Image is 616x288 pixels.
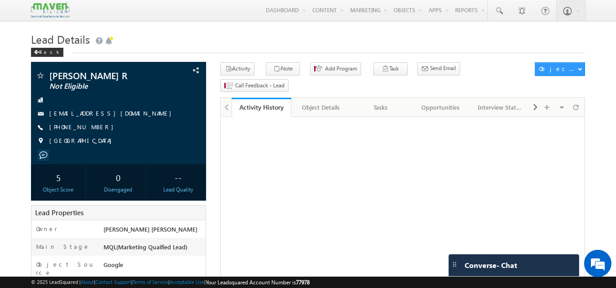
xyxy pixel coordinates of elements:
span: Send Email [430,64,456,72]
div: -- [153,169,203,186]
div: Tasks [358,102,403,113]
button: Note [266,62,300,76]
a: Object Details [291,98,351,117]
a: Contact Support [95,279,131,285]
button: Activity [220,62,254,76]
button: Send Email [417,62,460,76]
span: Not Eligible [49,82,157,91]
label: Object Source [36,260,95,277]
div: Object Actions [539,65,578,73]
span: [PERSON_NAME] [PERSON_NAME] [104,225,197,233]
img: Custom Logo [31,2,69,18]
span: Your Leadsquared Account Number is [206,279,310,286]
div: 5 [33,169,84,186]
span: Lead Properties [35,208,83,217]
a: Interview Status [471,98,530,117]
span: Add Program [325,65,357,73]
span: [PERSON_NAME] R [49,71,157,80]
a: Acceptable Use [170,279,204,285]
div: Object Score [33,186,84,194]
button: Task [373,62,408,76]
a: Activity History [232,98,291,117]
a: About [81,279,94,285]
div: MQL(Marketing Quaified Lead) [101,243,206,255]
span: Converse - Chat [465,261,517,269]
a: [EMAIL_ADDRESS][DOMAIN_NAME] [49,109,176,117]
div: Back [31,48,63,57]
a: Tasks [351,98,411,117]
span: [PHONE_NUMBER] [49,123,118,132]
button: Call Feedback - Lead [220,79,289,92]
div: Object Details [299,102,343,113]
a: Terms of Service [133,279,168,285]
button: Add Program [310,62,361,76]
img: carter-drag [451,261,458,268]
label: Main Stage [36,243,90,251]
div: Opportunities [418,102,462,113]
a: Back [31,47,68,55]
span: [GEOGRAPHIC_DATA] [49,136,116,146]
span: Call Feedback - Lead [235,81,285,90]
div: Google [101,260,206,273]
div: Activity History [238,103,285,111]
div: Lead Quality [153,186,203,194]
a: Opportunities [411,98,471,117]
button: Object Actions [535,62,585,76]
span: © 2025 LeadSquared | | | | | [31,278,310,287]
div: 0 [93,169,144,186]
span: 77978 [296,279,310,286]
label: Owner [36,225,57,233]
div: Interview Status [478,102,522,113]
div: Disengaged [93,186,144,194]
span: Lead Details [31,32,90,46]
